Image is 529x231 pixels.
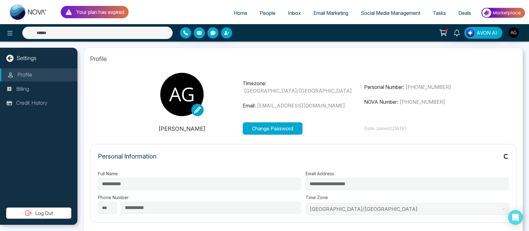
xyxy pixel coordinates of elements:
[98,170,301,177] label: Full Name
[243,122,302,135] button: Change Password
[10,4,47,20] img: Nova CRM Logo
[399,99,445,105] span: [PHONE_NUMBER]
[16,99,47,107] p: Credit History
[405,84,451,90] span: [PHONE_NUMBER]
[508,27,519,38] img: User Avatar
[282,7,307,19] a: Inbox
[288,10,301,16] span: Inbox
[306,194,509,201] label: Time Zone
[355,7,426,19] a: Social Media Management
[364,125,485,132] p: Date Joined: [DATE]
[364,98,485,106] p: NOVA Number:
[260,10,276,16] span: People
[234,10,247,16] span: Home
[306,170,509,177] label: Email Address
[458,10,471,16] span: Deals
[452,7,477,19] a: Deals
[480,6,525,20] img: Market-place.gif
[243,102,364,109] p: Email:
[98,152,156,161] p: Personal Information
[98,194,301,201] label: Phone Number
[243,80,364,94] p: Timezone:
[16,85,29,93] p: Billing
[227,7,253,19] a: Home
[508,210,523,225] div: Open Intercom Messenger
[76,8,124,16] p: Your plan has expired
[466,28,474,37] img: Lead Flow
[90,54,516,63] p: Profile
[244,88,352,94] span: [GEOGRAPHIC_DATA]/[GEOGRAPHIC_DATA]
[361,10,420,16] span: Social Media Management
[6,207,71,219] button: Log Out
[17,54,37,62] p: Settings
[257,102,345,109] span: [EMAIL_ADDRESS][DOMAIN_NAME]
[310,204,505,214] span: Asia/Kolkata
[433,10,446,16] span: Tasks
[121,124,243,133] p: [PERSON_NAME]
[364,83,485,91] p: Personal Number:
[253,7,282,19] a: People
[426,7,452,19] a: Tasks
[464,27,502,39] button: AVON AI
[307,7,355,19] a: Email Marketing
[17,71,32,79] p: Profile
[313,10,348,16] span: Email Marketing
[477,29,497,37] span: AVON AI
